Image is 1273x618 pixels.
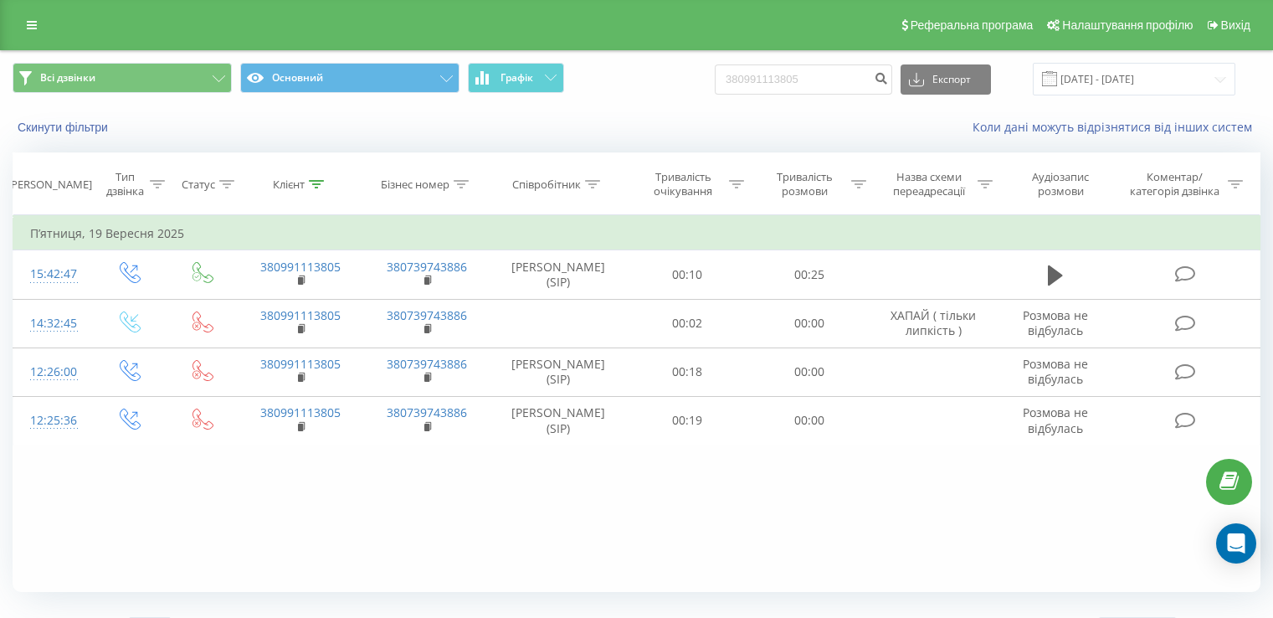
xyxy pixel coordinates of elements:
[490,396,627,445] td: [PERSON_NAME] (SIP)
[387,404,467,420] a: 380739743886
[500,72,533,84] span: Графік
[1062,18,1193,32] span: Налаштування профілю
[40,71,95,85] span: Всі дзвінки
[260,307,341,323] a: 380991113805
[13,120,116,135] button: Скинути фільтри
[748,396,870,445] td: 00:00
[763,170,847,198] div: Тривалість розмови
[1126,170,1224,198] div: Коментар/категорія дзвінка
[1023,356,1088,387] span: Розмова не відбулась
[13,217,1260,250] td: П’ятниця, 19 Вересня 2025
[973,119,1260,135] a: Коли дані можуть відрізнятися вiд інших систем
[30,404,74,437] div: 12:25:36
[748,250,870,299] td: 00:25
[870,299,996,348] td: ХАПАЙ ( тільки липкість )
[260,259,341,275] a: 380991113805
[260,404,341,420] a: 380991113805
[627,299,748,348] td: 00:02
[13,63,232,93] button: Всі дзвінки
[240,63,459,93] button: Основний
[105,170,145,198] div: Тип дзвінка
[30,258,74,291] div: 15:42:47
[748,348,870,396] td: 00:00
[911,18,1034,32] span: Реферальна програма
[387,307,467,323] a: 380739743886
[387,356,467,372] a: 380739743886
[30,356,74,389] div: 12:26:00
[260,356,341,372] a: 380991113805
[273,178,305,192] div: Клієнт
[512,178,581,192] div: Співробітник
[182,178,215,192] div: Статус
[1023,404,1088,435] span: Розмова не відбулась
[8,178,92,192] div: [PERSON_NAME]
[627,396,748,445] td: 00:19
[642,170,726,198] div: Тривалість очікування
[1221,18,1250,32] span: Вихід
[627,348,748,396] td: 00:18
[901,64,991,95] button: Експорт
[748,299,870,348] td: 00:00
[715,64,892,95] input: Пошук за номером
[1012,170,1110,198] div: Аудіозапис розмови
[1023,307,1088,338] span: Розмова не відбулась
[627,250,748,299] td: 00:10
[490,250,627,299] td: [PERSON_NAME] (SIP)
[1216,523,1256,564] div: Open Intercom Messenger
[468,63,564,93] button: Графік
[387,259,467,275] a: 380739743886
[30,307,74,340] div: 14:32:45
[381,178,449,192] div: Бізнес номер
[885,170,973,198] div: Назва схеми переадресації
[490,348,627,396] td: [PERSON_NAME] (SIP)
